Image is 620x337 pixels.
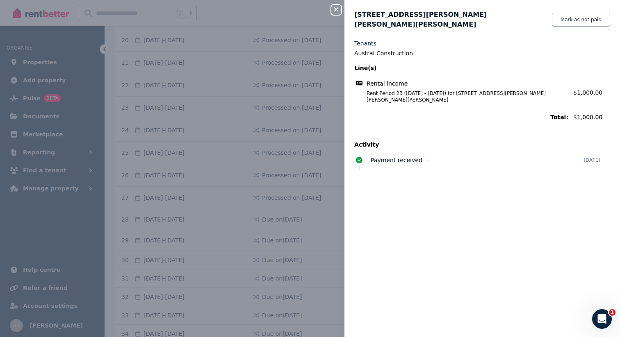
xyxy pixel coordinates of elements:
p: Activity [354,140,610,149]
span: 1 [609,309,615,316]
span: Line(s) [354,64,568,72]
span: Total: [354,113,568,121]
time: [DATE] [584,157,600,163]
span: $1,000.00 [573,89,602,96]
span: Rental income [367,79,408,88]
label: Tenants [354,39,376,47]
button: Mark as not paid [552,13,610,27]
legend: Austral Construction [354,49,610,57]
span: Rent Period 23 ([DATE] - [DATE]) for [STREET_ADDRESS][PERSON_NAME][PERSON_NAME][PERSON_NAME] [357,90,568,103]
iframe: Intercom live chat [592,309,612,329]
span: Payment received [371,157,422,163]
span: [STREET_ADDRESS][PERSON_NAME][PERSON_NAME][PERSON_NAME] [354,10,547,29]
span: $1,000.00 [573,113,610,121]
